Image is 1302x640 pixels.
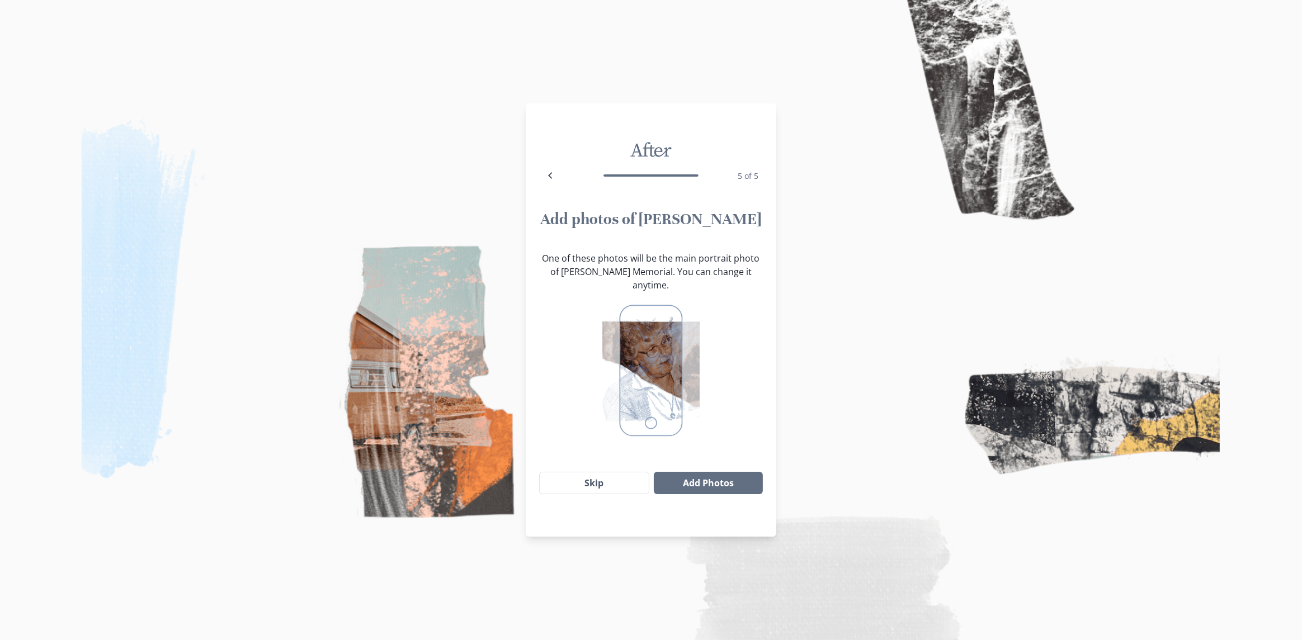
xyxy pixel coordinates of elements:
span: 5 of 5 [738,170,758,181]
button: Add Photos [654,472,763,494]
h1: Add photos of [PERSON_NAME] [539,209,763,229]
button: Back [539,164,562,187]
button: Skip [539,472,649,494]
img: Portrait photo preview [602,301,700,440]
p: One of these photos will be the main portrait photo of [PERSON_NAME] Memorial. You can change it ... [539,252,763,292]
